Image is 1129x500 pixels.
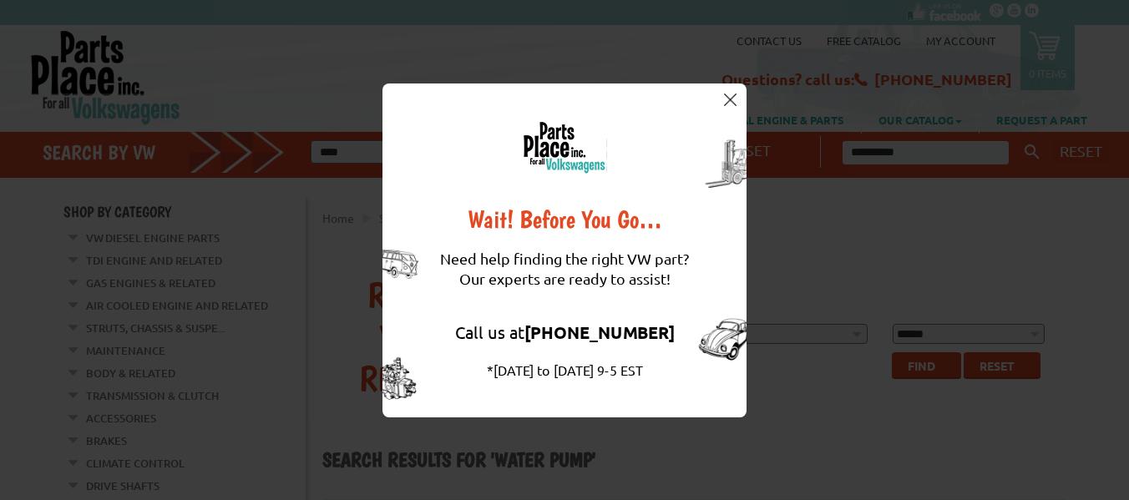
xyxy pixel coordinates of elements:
div: Wait! Before You Go… [440,207,689,232]
img: close [724,93,737,106]
div: *[DATE] to [DATE] 9-5 EST [440,360,689,380]
img: logo [522,121,607,174]
div: Need help finding the right VW part? Our experts are ready to assist! [440,232,689,306]
strong: [PHONE_NUMBER] [524,321,675,343]
a: Call us at[PHONE_NUMBER] [455,321,675,342]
